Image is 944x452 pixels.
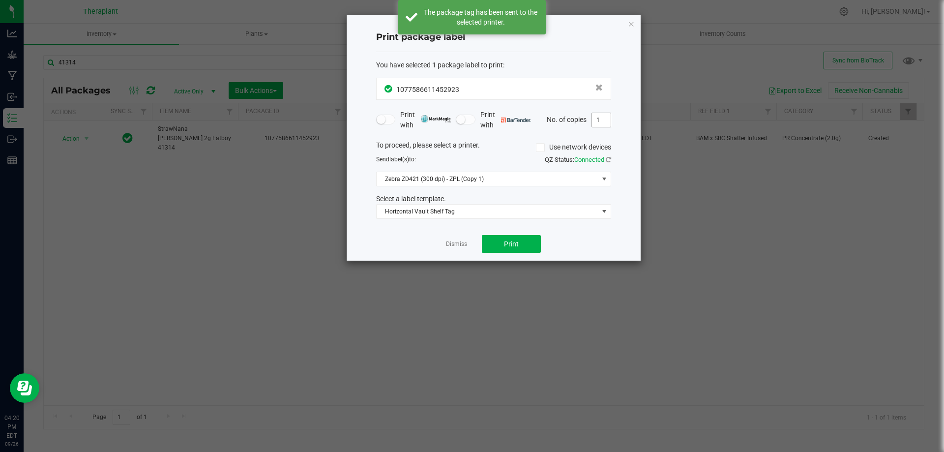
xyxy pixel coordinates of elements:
span: Print [504,240,519,248]
div: The package tag has been sent to the selected printer. [423,7,538,27]
span: Print with [400,110,451,130]
label: Use network devices [536,142,611,152]
span: You have selected 1 package label to print [376,61,503,69]
span: In Sync [384,84,394,94]
span: No. of copies [547,115,587,123]
span: Send to: [376,156,416,163]
div: To proceed, please select a printer. [369,140,619,155]
a: Dismiss [446,240,467,248]
span: Horizontal Vault Shelf Tag [377,205,598,218]
img: bartender.png [501,118,531,122]
span: Print with [480,110,531,130]
button: Print [482,235,541,253]
span: 1077586611452923 [396,86,459,93]
span: label(s) [389,156,409,163]
div: Select a label template. [369,194,619,204]
span: QZ Status: [545,156,611,163]
iframe: Resource center [10,373,39,403]
div: : [376,60,611,70]
span: Connected [574,156,604,163]
h4: Print package label [376,31,611,44]
span: Zebra ZD421 (300 dpi) - ZPL (Copy 1) [377,172,598,186]
img: mark_magic_cybra.png [421,115,451,122]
